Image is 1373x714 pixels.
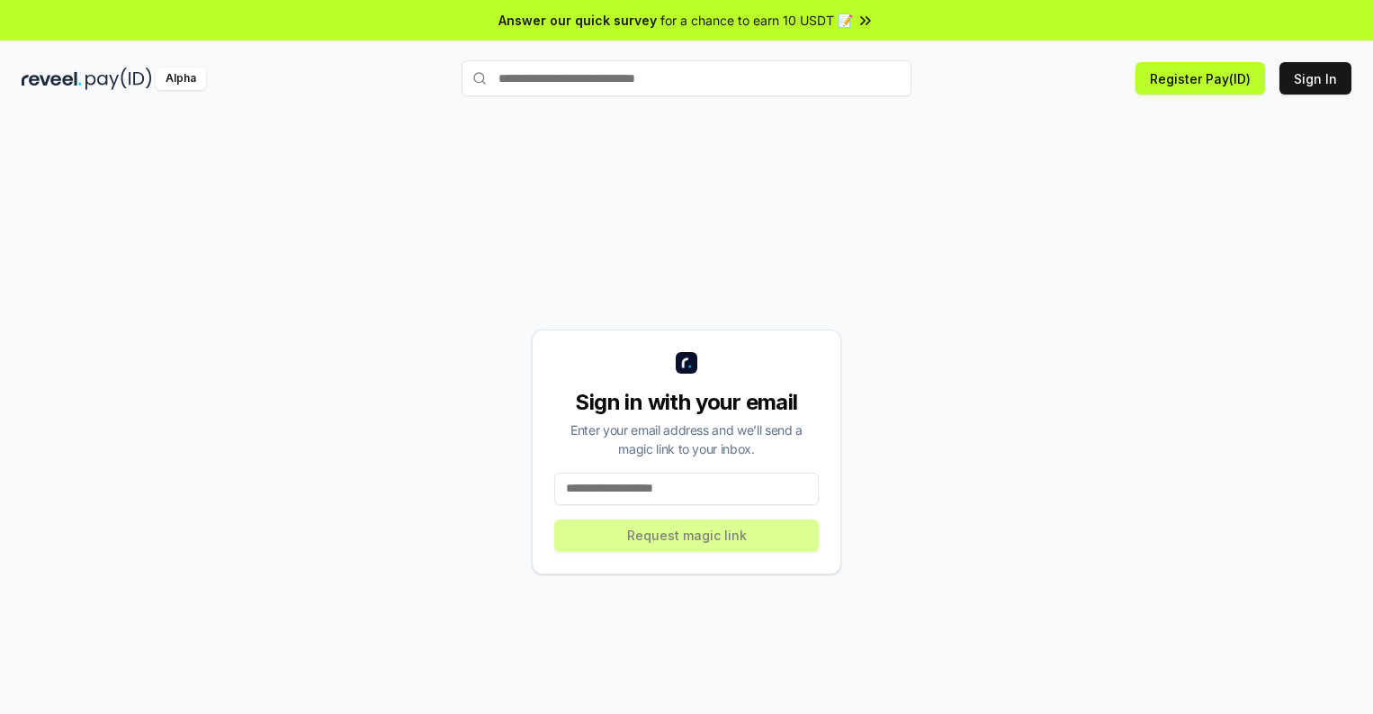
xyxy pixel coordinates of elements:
div: Enter your email address and we’ll send a magic link to your inbox. [554,420,819,458]
img: logo_small [676,352,697,374]
span: for a chance to earn 10 USDT 📝 [660,11,853,30]
div: Sign in with your email [554,388,819,417]
button: Register Pay(ID) [1135,62,1265,95]
img: pay_id [85,68,152,90]
img: reveel_dark [22,68,82,90]
div: Alpha [156,68,206,90]
span: Answer our quick survey [498,11,657,30]
button: Sign In [1279,62,1351,95]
